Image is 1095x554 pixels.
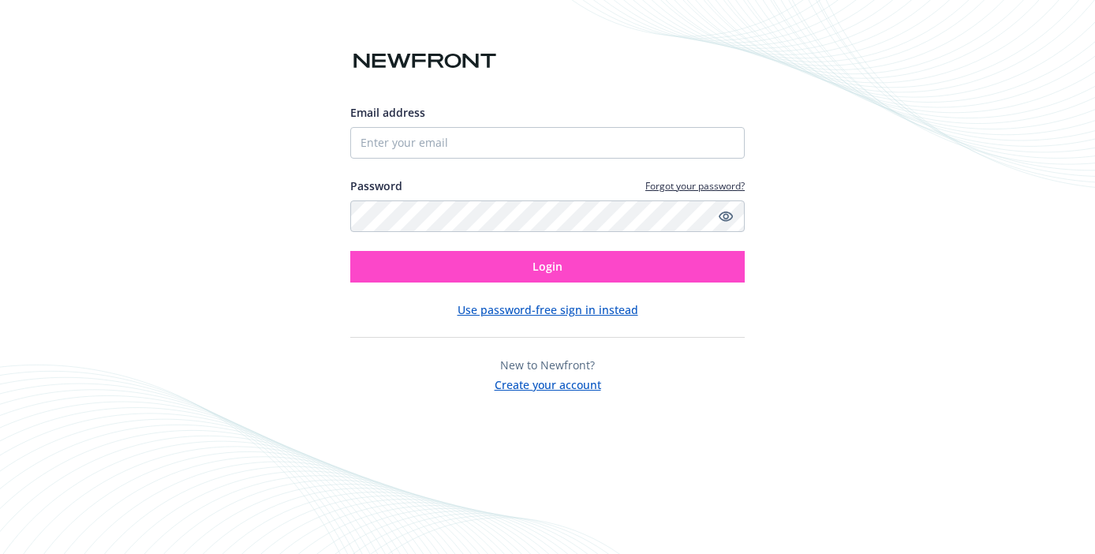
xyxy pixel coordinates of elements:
[495,373,601,393] button: Create your account
[350,105,425,120] span: Email address
[458,301,638,318] button: Use password-free sign in instead
[350,127,745,159] input: Enter your email
[716,207,735,226] a: Show password
[350,178,402,194] label: Password
[533,259,562,274] span: Login
[645,179,745,193] a: Forgot your password?
[500,357,595,372] span: New to Newfront?
[350,47,499,75] img: Newfront logo
[350,251,745,283] button: Login
[350,200,745,232] input: Enter your password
